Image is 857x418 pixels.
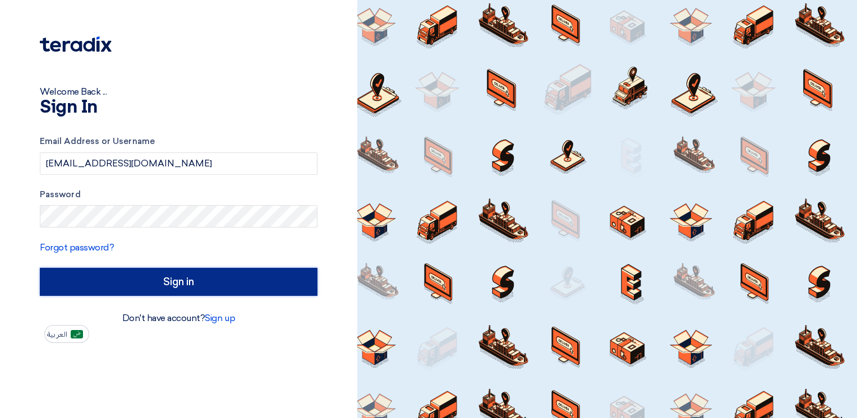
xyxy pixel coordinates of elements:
img: Teradix logo [40,36,112,52]
div: Welcome Back ... [40,85,317,99]
a: Forgot password? [40,242,114,253]
input: Enter your business email or username [40,152,317,175]
label: Email Address or Username [40,135,317,148]
img: ar-AR.png [71,330,83,338]
div: Don't have account? [40,312,317,325]
span: العربية [47,331,67,338]
input: Sign in [40,268,317,296]
h1: Sign In [40,99,317,117]
a: Sign up [205,313,235,323]
label: Password [40,188,317,201]
button: العربية [44,325,89,343]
